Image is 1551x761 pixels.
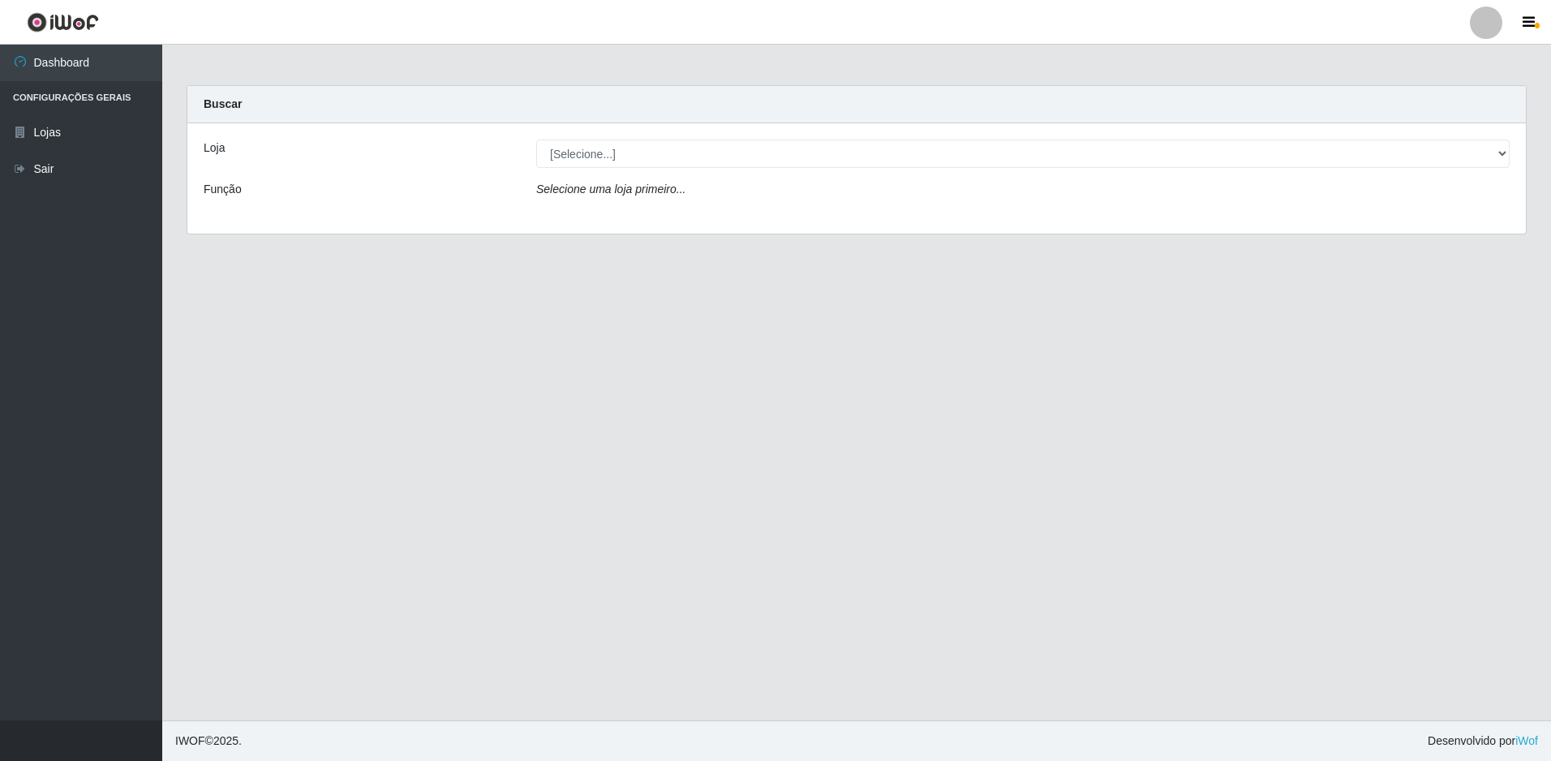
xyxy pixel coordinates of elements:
span: © 2025 . [175,733,242,750]
label: Função [204,181,242,198]
label: Loja [204,140,225,157]
i: Selecione uma loja primeiro... [536,183,685,196]
a: iWof [1515,734,1538,747]
img: CoreUI Logo [27,12,99,32]
span: IWOF [175,734,205,747]
strong: Buscar [204,97,242,110]
span: Desenvolvido por [1428,733,1538,750]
